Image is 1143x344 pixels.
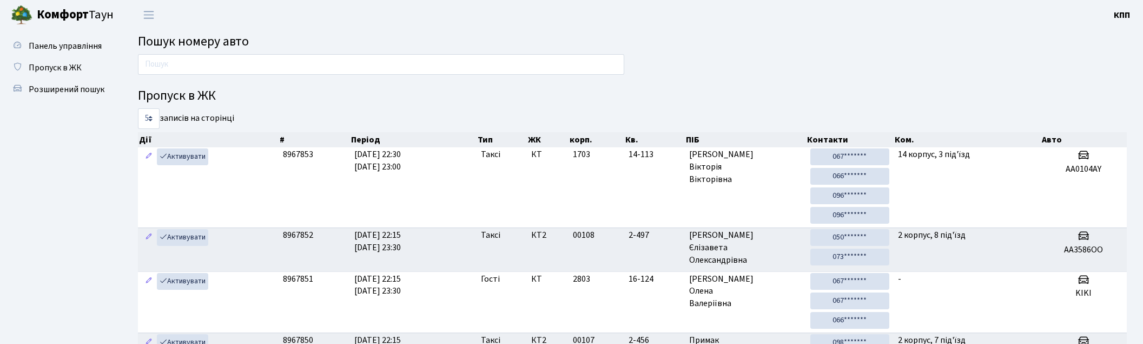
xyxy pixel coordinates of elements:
[527,132,569,147] th: ЖК
[142,229,155,246] a: Редагувати
[1114,9,1130,21] b: КПП
[569,132,624,147] th: корп.
[531,148,564,161] span: КТ
[1114,9,1130,22] a: КПП
[531,229,564,242] span: КТ2
[157,229,208,246] a: Активувати
[138,54,624,75] input: Пошук
[629,273,680,285] span: 16-124
[283,273,313,285] span: 8967851
[5,35,114,57] a: Панель управління
[685,132,806,147] th: ПІБ
[629,229,680,242] span: 2-497
[138,32,249,51] span: Пошук номеру авто
[135,6,162,24] button: Переключити навігацію
[629,148,680,161] span: 14-113
[350,132,477,147] th: Період
[481,148,500,161] span: Таксі
[138,132,279,147] th: Дії
[898,273,901,285] span: -
[5,79,114,100] a: Розширений пошук
[1041,132,1127,147] th: Авто
[157,148,208,165] a: Активувати
[354,229,401,254] span: [DATE] 22:15 [DATE] 23:30
[354,148,401,173] span: [DATE] 22:30 [DATE] 23:00
[477,132,527,147] th: Тип
[898,148,970,160] span: 14 корпус, 3 під'їзд
[806,132,894,147] th: Контакти
[1045,288,1122,298] h5: KIKI
[1045,245,1122,255] h5: АА3586ОО
[138,88,1127,104] h4: Пропуск в ЖК
[37,6,89,23] b: Комфорт
[898,229,966,241] span: 2 корпус, 8 під'їзд
[29,40,102,52] span: Панель управління
[157,273,208,290] a: Активувати
[29,62,82,74] span: Пропуск в ЖК
[689,273,802,310] span: [PERSON_NAME] Олена Валеріївна
[142,148,155,165] a: Редагувати
[5,57,114,79] a: Пропуск в ЖК
[531,273,564,285] span: КТ
[573,148,590,160] span: 1703
[37,6,114,24] span: Таун
[573,273,590,285] span: 2803
[138,108,160,129] select: записів на сторінці
[279,132,350,147] th: #
[481,273,500,285] span: Гості
[689,229,802,267] span: [PERSON_NAME] Єлізавета Олександрівна
[1045,164,1122,174] h5: AA0104AY
[354,273,401,297] span: [DATE] 22:15 [DATE] 23:30
[283,229,313,241] span: 8967852
[283,148,313,160] span: 8967853
[29,83,104,95] span: Розширений пошук
[624,132,685,147] th: Кв.
[11,4,32,26] img: logo.png
[689,148,802,186] span: [PERSON_NAME] Вікторія Вікторівна
[894,132,1041,147] th: Ком.
[573,229,594,241] span: 00108
[142,273,155,290] a: Редагувати
[138,108,234,129] label: записів на сторінці
[481,229,500,242] span: Таксі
